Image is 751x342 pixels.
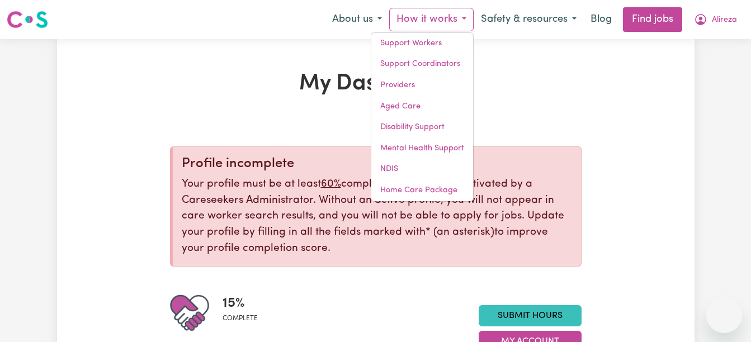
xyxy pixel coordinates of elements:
div: Profile completeness: 15% [223,293,267,332]
span: 15 % [223,293,258,313]
a: Mental Health Support [371,138,473,159]
button: Safety & resources [474,8,584,31]
h1: My Dashboard [170,70,582,97]
iframe: Button to launch messaging window [706,297,742,333]
p: Your profile must be at least complete in order to be activated by a Careseekers Administrator. W... [182,177,572,257]
button: My Account [687,8,744,31]
a: Blog [584,7,618,32]
a: NDIS [371,159,473,180]
a: Support Coordinators [371,54,473,75]
div: How it works [371,32,474,202]
button: About us [325,8,389,31]
a: Providers [371,75,473,96]
a: Support Workers [371,33,473,54]
u: 60% [321,179,341,189]
button: How it works [389,8,474,31]
span: complete [223,313,258,324]
span: Alireza [712,14,737,26]
img: Careseekers logo [7,9,48,30]
a: Find jobs [623,7,682,32]
a: Disability Support [371,117,473,138]
span: an asterisk [426,227,494,237]
a: Submit Hours [479,305,582,326]
a: Home Care Package [371,180,473,201]
a: Careseekers logo [7,7,48,32]
div: Profile incomplete [182,156,572,172]
a: Aged Care [371,96,473,117]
